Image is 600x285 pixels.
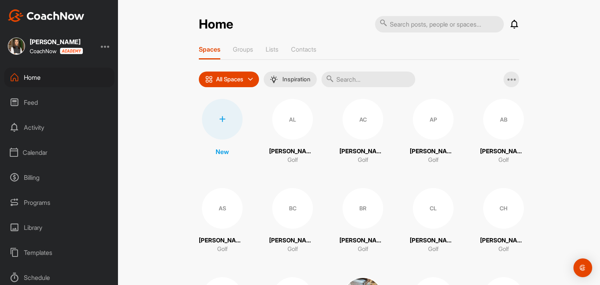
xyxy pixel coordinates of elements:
p: Golf [428,156,439,165]
p: Golf [498,156,509,165]
p: [PERSON_NAME] [480,236,527,245]
a: AC[PERSON_NAME]Golf [339,99,386,165]
p: Lists [266,45,279,53]
p: Golf [287,156,298,165]
a: CL[PERSON_NAME]Golf [410,188,457,254]
a: BC[PERSON_NAME]Golf [269,188,316,254]
p: [PERSON_NAME] [410,147,457,156]
div: Billing [4,168,114,187]
img: menuIcon [270,75,278,83]
a: AL[PERSON_NAME]Golf [269,99,316,165]
div: Library [4,218,114,237]
p: Golf [358,156,368,165]
div: Templates [4,243,114,262]
div: Home [4,68,114,87]
p: [PERSON_NAME] [339,147,386,156]
p: Groups [233,45,253,53]
div: BC [272,188,313,229]
p: Contacts [291,45,316,53]
div: CoachNow [30,48,83,54]
p: Golf [217,245,228,254]
div: Feed [4,93,114,112]
p: Spaces [199,45,220,53]
img: CoachNow [8,9,84,22]
a: CH[PERSON_NAME]Golf [480,188,527,254]
p: Golf [287,245,298,254]
p: [PERSON_NAME] [269,236,316,245]
p: Golf [358,245,368,254]
input: Search posts, people or spaces... [375,16,504,32]
h2: Home [199,17,233,32]
p: All Spaces [216,76,243,82]
img: icon [205,75,213,83]
div: AB [483,99,524,140]
div: [PERSON_NAME] [30,39,83,45]
p: Golf [498,245,509,254]
div: Programs [4,193,114,212]
p: Inspiration [282,76,311,82]
div: AL [272,99,313,140]
div: AC [343,99,383,140]
a: AP[PERSON_NAME]Golf [410,99,457,165]
a: AS[PERSON_NAME]Golf [199,188,246,254]
p: New [216,147,229,156]
p: [PERSON_NAME] [410,236,457,245]
img: CoachNow acadmey [60,48,83,54]
div: Activity [4,118,114,137]
div: Calendar [4,143,114,162]
div: CH [483,188,524,229]
img: square_318c742b3522fe015918cc0bd9a1d0e8.jpg [8,38,25,55]
div: BR [343,188,383,229]
p: [PERSON_NAME] [339,236,386,245]
p: [PERSON_NAME] [480,147,527,156]
p: [PERSON_NAME] [199,236,246,245]
div: CL [413,188,454,229]
div: AP [413,99,454,140]
div: Open Intercom Messenger [573,258,592,277]
p: Golf [428,245,439,254]
p: [PERSON_NAME] [269,147,316,156]
a: BR[PERSON_NAME]Golf [339,188,386,254]
input: Search... [321,72,415,87]
div: AS [202,188,243,229]
a: AB[PERSON_NAME]Golf [480,99,527,165]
